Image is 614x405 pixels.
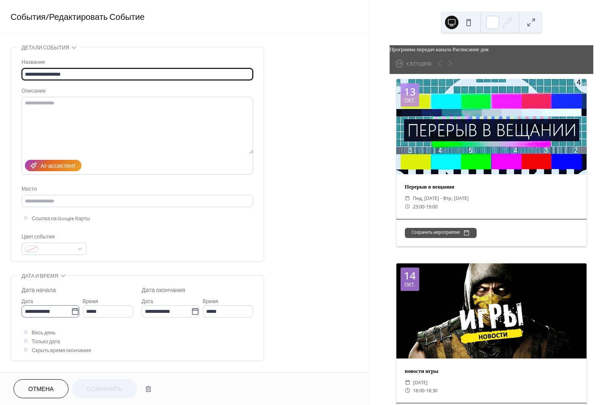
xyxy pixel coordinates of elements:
span: Дата [142,297,153,306]
span: Весь день [32,328,56,337]
span: 18:30 [426,386,437,394]
span: Скрыть время окончания [32,346,91,355]
div: Место [22,185,251,194]
button: Отмена [14,379,68,398]
div: ​ [405,194,410,202]
span: - [424,386,426,394]
div: окт. [404,282,415,287]
div: ​ [405,386,410,394]
span: Только дата [32,337,60,346]
span: Повторяющееся событие [22,371,98,380]
div: Программа передач канала Расписание дня [390,45,593,53]
div: AI-ассистент [41,162,76,171]
div: ​ [405,202,410,211]
span: пнд, [DATE] - втр, [DATE] [413,194,469,202]
span: Время [83,297,98,306]
span: [DATE] [413,378,428,386]
div: Описание [22,87,251,96]
span: Детали события [22,44,69,52]
button: AI-ассистент [25,160,82,171]
div: Дата окончания [142,286,185,295]
div: 13 [404,87,416,97]
span: - [424,202,426,211]
span: 18:00 [413,386,424,394]
span: 23:00 [413,202,424,211]
div: ​ [405,378,410,386]
span: 19:00 [426,202,437,211]
div: Название [22,58,251,67]
span: Время [203,297,218,306]
span: Дата и время [22,272,58,281]
a: События [11,9,46,26]
span: Дата [22,297,33,306]
div: окт. [404,98,415,103]
div: Перерыв в вещании [396,183,587,191]
button: Сохранить мероприятие [405,228,477,238]
span: Ссылка на Google Карты [32,214,90,223]
span: / Редактировать Событие [46,9,145,26]
div: Дата начала [22,286,56,295]
div: Цвет события [22,233,85,241]
div: 14 [404,271,416,281]
div: новости игры [396,367,587,375]
span: Отмена [28,385,54,394]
